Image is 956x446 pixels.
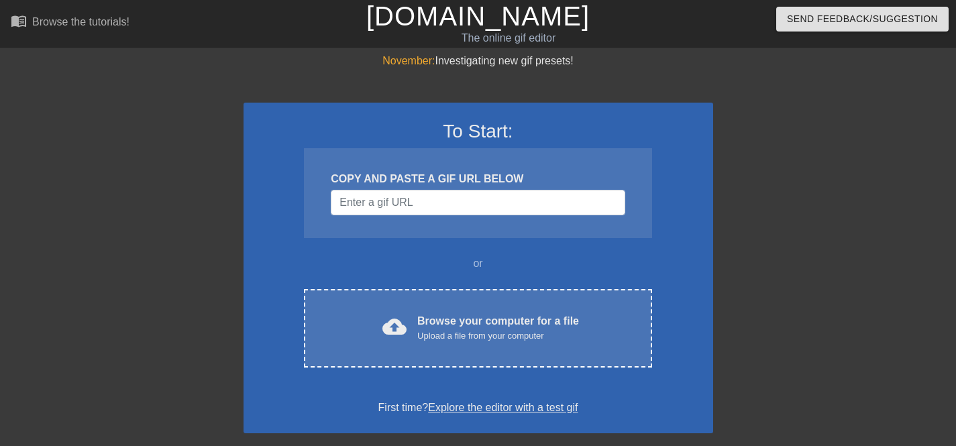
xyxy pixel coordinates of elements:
[278,256,678,272] div: or
[244,53,713,69] div: Investigating new gif presets!
[382,315,407,339] span: cloud_upload
[428,402,578,413] a: Explore the editor with a test gif
[261,120,696,143] h3: To Start:
[366,1,590,31] a: [DOMAIN_NAME]
[11,13,129,34] a: Browse the tutorials!
[32,16,129,27] div: Browse the tutorials!
[417,329,579,343] div: Upload a file from your computer
[325,30,692,46] div: The online gif editor
[11,13,27,29] span: menu_book
[417,313,579,343] div: Browse your computer for a file
[331,171,625,187] div: COPY AND PASTE A GIF URL BELOW
[787,11,938,27] span: Send Feedback/Suggestion
[331,190,625,215] input: Username
[261,400,696,416] div: First time?
[776,7,949,32] button: Send Feedback/Suggestion
[382,55,435,66] span: November:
